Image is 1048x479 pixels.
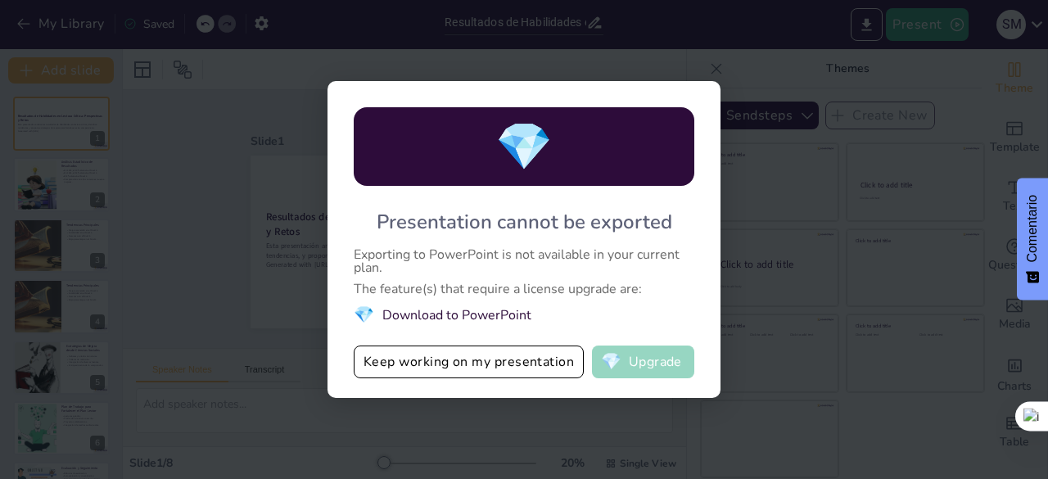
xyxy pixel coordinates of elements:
[495,115,553,178] span: diamond
[354,304,694,326] li: Download to PowerPoint
[1017,178,1048,301] button: Comentarios - Mostrar encuesta
[601,354,621,370] span: diamond
[377,209,672,235] div: Presentation cannot be exported
[354,282,694,296] div: The feature(s) that require a license upgrade are:
[354,304,374,326] span: diamond
[354,248,694,274] div: Exporting to PowerPoint is not available in your current plan.
[354,346,584,378] button: Keep working on my presentation
[592,346,694,378] button: diamondUpgrade
[1025,195,1039,263] font: Comentario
